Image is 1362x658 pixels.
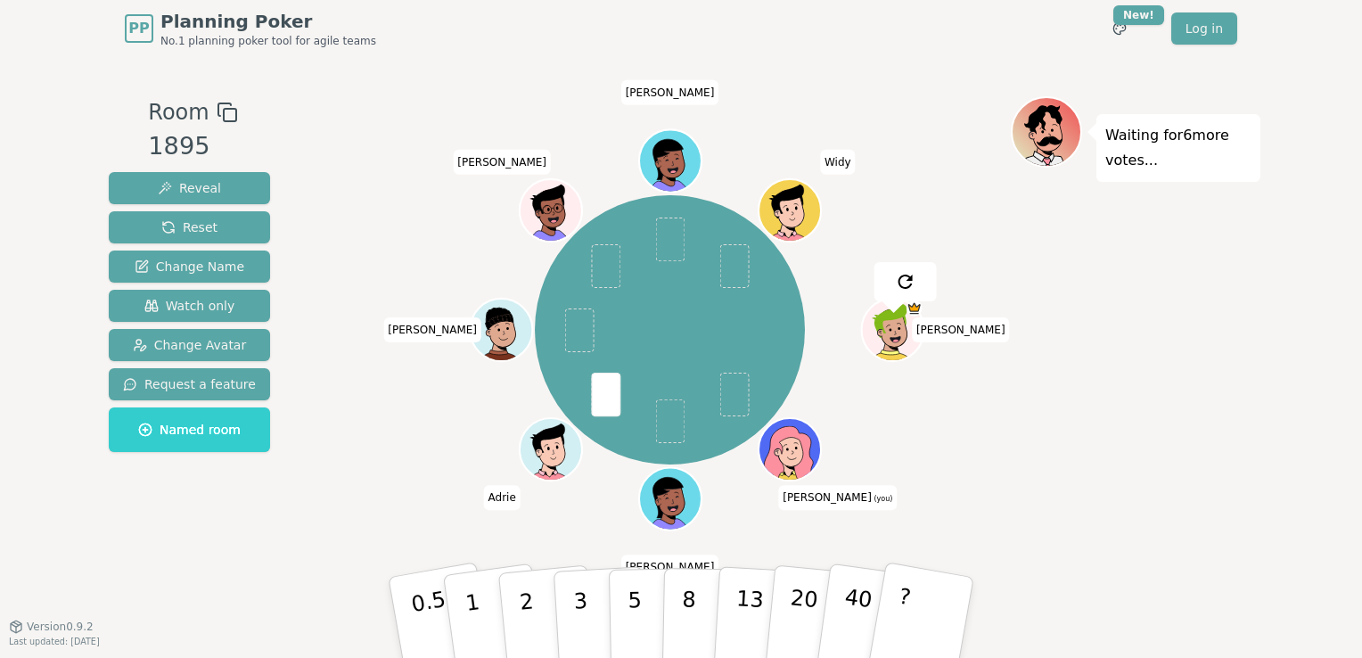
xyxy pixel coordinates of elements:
span: Watch only [144,297,235,315]
span: No.1 planning poker tool for agile teams [160,34,376,48]
span: Click to change your name [778,486,897,511]
span: Click to change your name [453,150,551,175]
span: Reset [161,218,217,236]
button: Watch only [109,290,270,322]
button: Click to change your avatar [760,420,819,479]
span: Daniel is the host [906,300,922,317]
span: Click to change your name [484,486,521,511]
span: Change Name [135,258,244,276]
p: Waiting for 6 more votes... [1105,123,1251,173]
span: Click to change your name [383,317,481,342]
button: Request a feature [109,368,270,400]
span: Reveal [158,179,221,197]
span: Named room [138,421,241,439]
span: Request a feature [123,375,256,393]
span: Click to change your name [621,555,719,580]
span: Planning Poker [160,9,376,34]
a: Log in [1171,12,1237,45]
img: reset [894,271,915,292]
span: Click to change your name [820,150,856,175]
button: New! [1104,12,1136,45]
span: (you) [872,496,893,504]
span: Version 0.9.2 [27,620,94,634]
button: Named room [109,407,270,452]
a: PPPlanning PokerNo.1 planning poker tool for agile teams [125,9,376,48]
button: Change Name [109,251,270,283]
button: Version0.9.2 [9,620,94,634]
span: PP [128,18,149,39]
button: Reset [109,211,270,243]
div: New! [1113,5,1164,25]
div: 1895 [148,128,237,165]
span: Room [148,96,209,128]
span: Change Avatar [133,336,247,354]
span: Click to change your name [621,80,719,105]
span: Last updated: [DATE] [9,637,100,646]
button: Change Avatar [109,329,270,361]
button: Reveal [109,172,270,204]
span: Click to change your name [912,317,1010,342]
